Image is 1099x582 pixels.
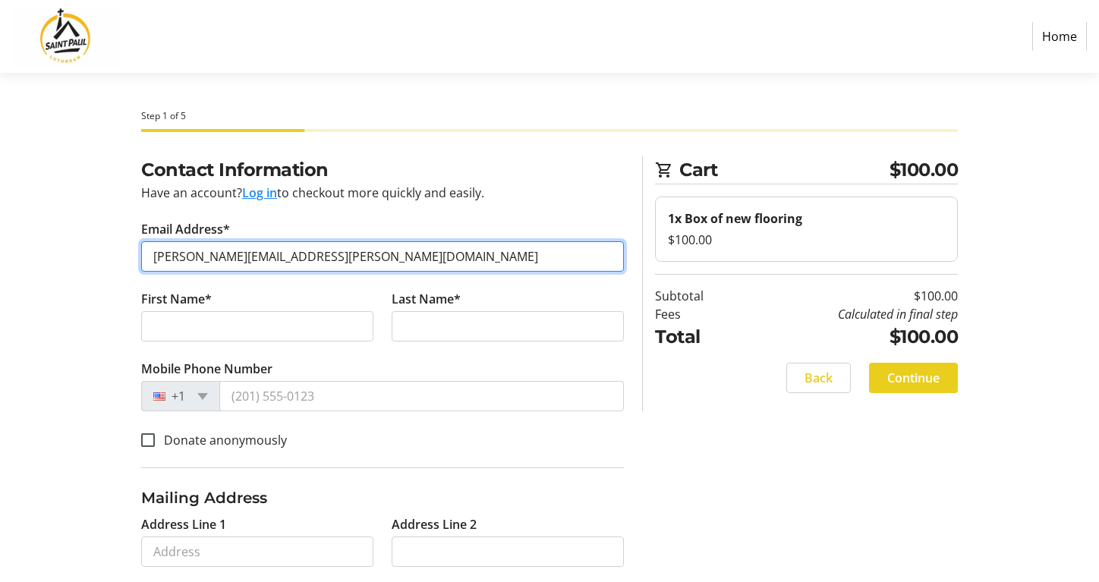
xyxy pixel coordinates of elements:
[392,290,461,308] label: Last Name*
[679,156,890,184] span: Cart
[869,363,958,393] button: Continue
[655,323,742,351] td: Total
[141,184,624,202] div: Have an account? to checkout more quickly and easily.
[219,381,624,411] input: (201) 555-0123
[887,369,940,387] span: Continue
[141,536,373,567] input: Address
[141,109,958,123] div: Step 1 of 5
[242,184,277,202] button: Log in
[890,156,959,184] span: $100.00
[141,515,226,533] label: Address Line 1
[141,220,230,238] label: Email Address*
[12,6,120,67] img: Saint Paul Lutheran School's Logo
[392,515,477,533] label: Address Line 2
[742,287,958,305] td: $100.00
[655,287,742,305] td: Subtotal
[742,305,958,323] td: Calculated in final step
[141,290,212,308] label: First Name*
[141,486,624,509] h3: Mailing Address
[668,231,945,249] div: $100.00
[155,431,287,449] label: Donate anonymously
[141,360,272,378] label: Mobile Phone Number
[1032,22,1087,51] a: Home
[742,323,958,351] td: $100.00
[668,210,802,227] strong: 1x Box of new flooring
[655,305,742,323] td: Fees
[141,156,624,184] h2: Contact Information
[786,363,851,393] button: Back
[805,369,833,387] span: Back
